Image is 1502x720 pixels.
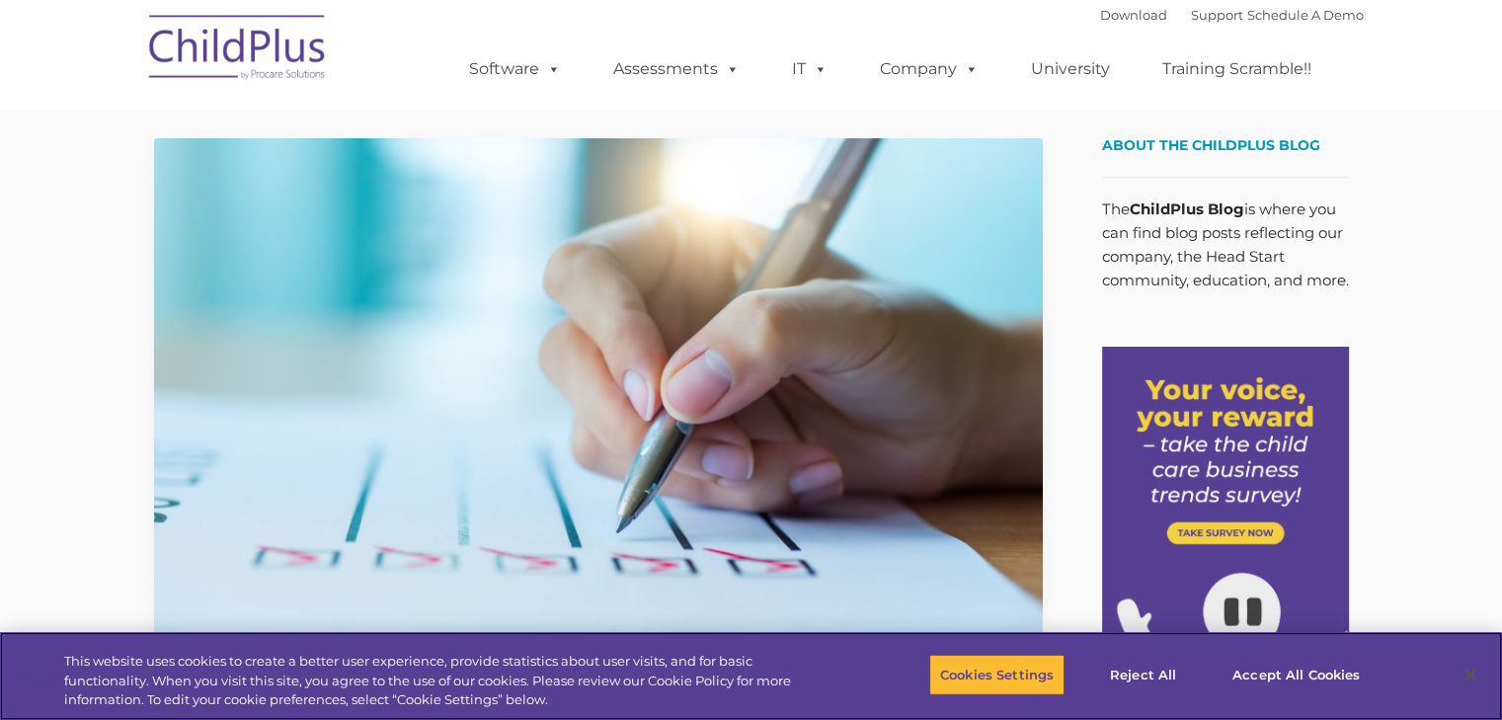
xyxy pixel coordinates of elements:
font: | [1100,7,1364,23]
img: ChildPlus by Procare Solutions [139,1,337,100]
a: Download [1100,7,1167,23]
a: Support [1191,7,1243,23]
a: Schedule A Demo [1247,7,1364,23]
span: About the ChildPlus Blog [1102,136,1320,154]
p: The is where you can find blog posts reflecting our company, the Head Start community, education,... [1102,198,1349,292]
button: Reject All [1081,654,1205,695]
button: Close [1449,653,1492,696]
strong: ChildPlus Blog [1130,200,1244,218]
button: Cookies Settings [929,654,1065,695]
a: IT [772,49,847,89]
a: Assessments [593,49,759,89]
a: Company [860,49,998,89]
div: This website uses cookies to create a better user experience, provide statistics about user visit... [64,652,827,710]
img: Efficiency Boost: ChildPlus Online's Enhanced Family Pre-Application Process - Streamlining Appli... [154,138,1043,638]
a: Training Scramble!! [1143,49,1331,89]
a: Software [449,49,581,89]
button: Accept All Cookies [1222,654,1371,695]
a: University [1011,49,1130,89]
